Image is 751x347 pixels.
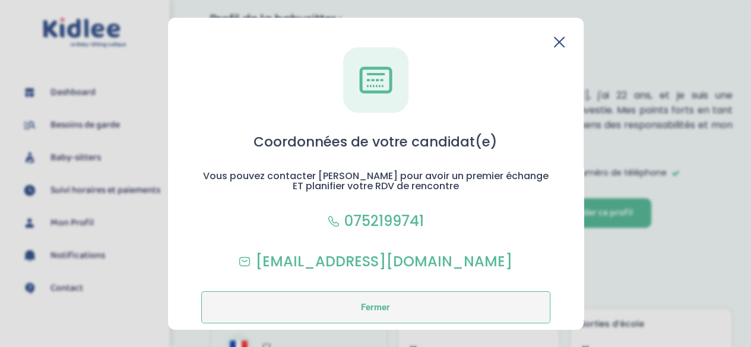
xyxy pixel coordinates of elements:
[201,291,550,323] button: Fermer
[239,250,512,272] a: [EMAIL_ADDRESS][DOMAIN_NAME]
[255,250,512,272] p: [EMAIL_ADDRESS][DOMAIN_NAME]
[344,210,424,231] p: 0752199741
[201,170,550,191] h2: Vous pouvez contacter [PERSON_NAME] pour avoir un premier échange ET planifier votre RDV de renco...
[328,210,424,231] a: 0752199741
[253,131,498,151] h1: Coordonnées de votre candidat(e)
